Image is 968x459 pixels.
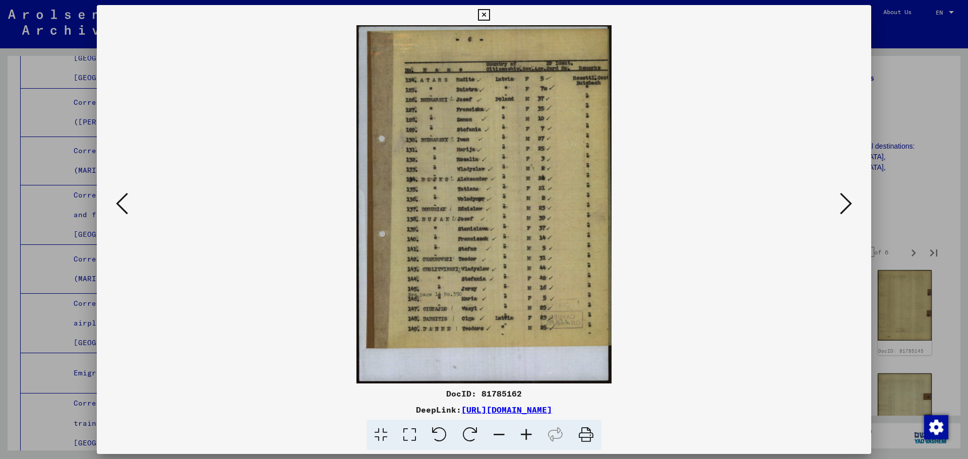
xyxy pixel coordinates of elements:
[461,405,552,415] a: [URL][DOMAIN_NAME]
[97,404,871,416] div: DeepLink:
[131,25,837,383] img: 001.jpg
[97,387,871,400] div: DocID: 81785162
[924,415,948,439] div: Zustimmung ändern
[924,415,948,439] img: Zustimmung ändern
